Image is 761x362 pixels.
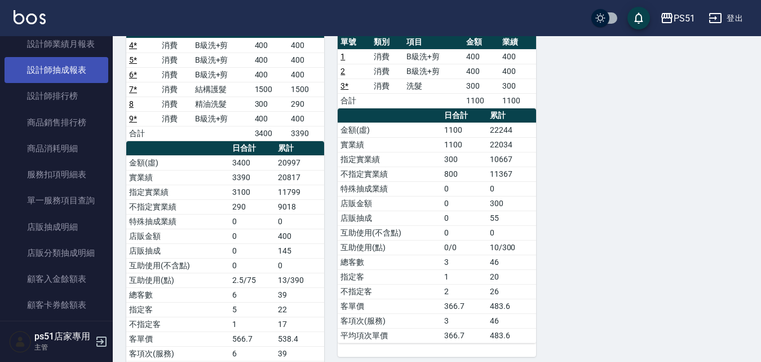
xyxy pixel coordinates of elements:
td: 總客數 [126,287,229,302]
a: 2 [340,67,345,76]
td: 400 [252,38,288,53]
td: 400 [288,38,324,53]
a: 1 [340,52,345,61]
p: 主管 [34,342,92,352]
td: 400 [499,49,536,64]
td: 不指定客 [126,317,229,332]
td: 366.7 [441,328,487,343]
td: 不指定實業績 [126,199,229,214]
td: 互助使用(點) [126,273,229,287]
td: 11367 [487,167,536,181]
td: 客單價 [126,332,229,346]
td: 17 [275,317,324,332]
td: 400 [275,229,324,243]
td: 3400 [252,126,288,141]
a: 店販抽成明細 [5,214,108,240]
td: 互助使用(點) [338,240,441,255]
td: 0 [487,225,536,240]
td: 13/390 [275,273,324,287]
td: 0 [275,258,324,273]
td: B級洗+剪 [192,38,252,53]
td: 0 [441,181,487,196]
a: 設計師業績月報表 [5,31,108,57]
td: 1500 [288,82,324,97]
th: 日合計 [229,141,275,156]
td: 400 [252,67,288,82]
td: 精油洗髮 [192,97,252,111]
a: 店販分類抽成明細 [5,240,108,266]
td: 366.7 [441,299,487,313]
td: 20997 [275,155,324,170]
td: 0 [229,243,275,258]
td: 3100 [229,185,275,199]
td: 10/300 [487,240,536,255]
td: 1100 [499,93,536,108]
td: 1500 [252,82,288,97]
td: 店販金額 [126,229,229,243]
td: 指定實業績 [338,152,441,167]
td: 消費 [371,64,404,78]
td: 3390 [229,170,275,185]
td: 11799 [275,185,324,199]
td: 3390 [288,126,324,141]
td: 22034 [487,137,536,152]
td: 實業績 [126,170,229,185]
td: 46 [487,255,536,269]
a: 商品銷售排行榜 [5,110,108,136]
td: 39 [275,287,324,302]
th: 金額 [463,35,499,50]
td: 實業績 [338,137,441,152]
td: 0 [441,196,487,211]
a: 設計師排行榜 [5,83,108,109]
a: 商品消耗明細 [5,136,108,162]
td: 0 [441,225,487,240]
td: 消費 [159,82,192,97]
table: a dense table [126,24,324,141]
td: 2 [441,284,487,299]
div: PS51 [674,11,695,25]
td: 6 [229,287,275,302]
td: 指定實業績 [126,185,229,199]
td: 39 [275,346,324,361]
td: 483.6 [487,328,536,343]
td: 0 [441,211,487,225]
td: 不指定客 [338,284,441,299]
td: 0 [487,181,536,196]
td: 300 [441,152,487,167]
td: 消費 [371,49,404,64]
td: 消費 [159,38,192,53]
td: 22 [275,302,324,317]
td: 3400 [229,155,275,170]
td: 2.5/75 [229,273,275,287]
td: 26 [487,284,536,299]
h5: ps51店家專用 [34,331,92,342]
td: 538.4 [275,332,324,346]
td: 3 [441,313,487,328]
td: 金額(虛) [338,123,441,137]
td: 平均項次單價 [338,328,441,343]
td: 9018 [275,199,324,214]
td: 400 [499,64,536,78]
td: 0 [275,214,324,229]
a: 顧客入金餘額表 [5,266,108,292]
img: Logo [14,10,46,24]
td: 300 [252,97,288,111]
td: 0 [229,214,275,229]
td: 22244 [487,123,536,137]
td: 3 [441,255,487,269]
th: 日合計 [441,108,487,123]
td: 洗髮 [404,78,463,93]
td: 145 [275,243,324,258]
button: 登出 [704,8,747,29]
td: 20817 [275,170,324,185]
a: 顧客卡券餘額表 [5,292,108,318]
td: 互助使用(不含點) [126,258,229,273]
td: 合計 [126,126,159,141]
td: 400 [252,111,288,126]
td: 400 [463,64,499,78]
td: 0 [229,229,275,243]
td: 400 [252,53,288,67]
button: save [627,7,650,29]
td: 1 [229,317,275,332]
th: 類別 [371,35,404,50]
